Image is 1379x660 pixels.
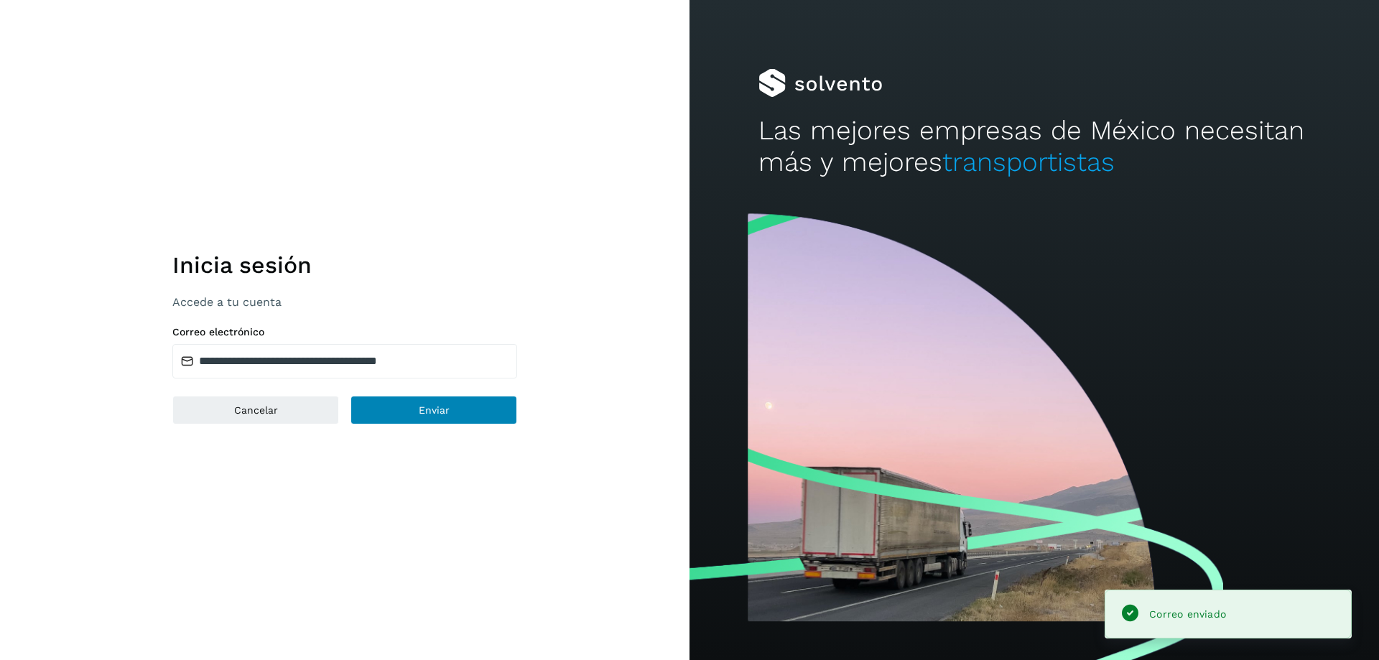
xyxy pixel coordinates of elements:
h1: Inicia sesión [172,251,517,279]
button: Cancelar [172,396,339,424]
span: Enviar [419,405,450,415]
span: transportistas [942,147,1115,177]
button: Enviar [350,396,517,424]
label: Correo electrónico [172,326,517,338]
p: Accede a tu cuenta [172,295,517,309]
span: Correo enviado [1149,608,1226,620]
h2: Las mejores empresas de México necesitan más y mejores [758,115,1310,179]
span: Cancelar [234,405,278,415]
